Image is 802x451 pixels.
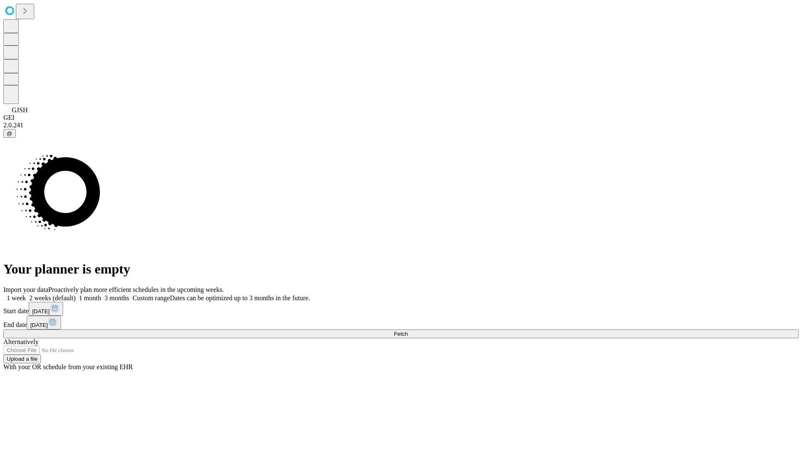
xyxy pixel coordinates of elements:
div: End date [3,316,799,329]
button: Upload a file [3,355,41,363]
span: Proactively plan more efficient schedules in the upcoming weeks. [48,286,224,293]
span: 3 months [104,294,129,302]
button: [DATE] [29,302,63,316]
h1: Your planner is empty [3,261,799,277]
span: Fetch [394,331,408,337]
button: @ [3,129,16,138]
span: Dates can be optimized up to 3 months in the future. [170,294,310,302]
span: Alternatively [3,338,38,345]
button: [DATE] [27,316,61,329]
span: 1 week [7,294,26,302]
span: GJSH [12,106,28,114]
div: Start date [3,302,799,316]
div: 2.0.241 [3,122,799,129]
span: @ [7,130,13,137]
span: [DATE] [32,308,50,314]
span: Custom range [132,294,170,302]
span: Import your data [3,286,48,293]
span: 2 weeks (default) [29,294,76,302]
button: Fetch [3,329,799,338]
span: With your OR schedule from your existing EHR [3,363,133,370]
span: [DATE] [30,322,48,328]
div: GEI [3,114,799,122]
span: 1 month [79,294,101,302]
